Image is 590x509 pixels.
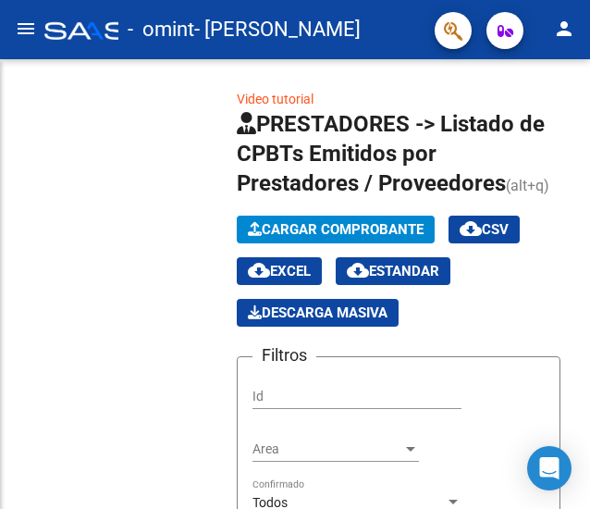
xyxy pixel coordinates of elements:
[460,221,509,238] span: CSV
[194,9,361,50] span: - [PERSON_NAME]
[527,446,572,490] div: Open Intercom Messenger
[252,342,316,368] h3: Filtros
[347,263,439,279] span: Estandar
[460,217,482,240] mat-icon: cloud_download
[15,18,37,40] mat-icon: menu
[336,257,450,285] button: Estandar
[248,259,270,281] mat-icon: cloud_download
[237,299,399,327] button: Descarga Masiva
[248,304,387,321] span: Descarga Masiva
[347,259,369,281] mat-icon: cloud_download
[237,257,322,285] button: EXCEL
[252,441,402,457] span: Area
[248,221,424,238] span: Cargar Comprobante
[128,9,194,50] span: - omint
[553,18,575,40] mat-icon: person
[506,177,549,194] span: (alt+q)
[449,216,520,243] button: CSV
[237,92,313,106] a: Video tutorial
[237,216,435,243] button: Cargar Comprobante
[248,263,311,279] span: EXCEL
[237,299,399,327] app-download-masive: Descarga masiva de comprobantes (adjuntos)
[237,111,545,196] span: PRESTADORES -> Listado de CPBTs Emitidos por Prestadores / Proveedores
